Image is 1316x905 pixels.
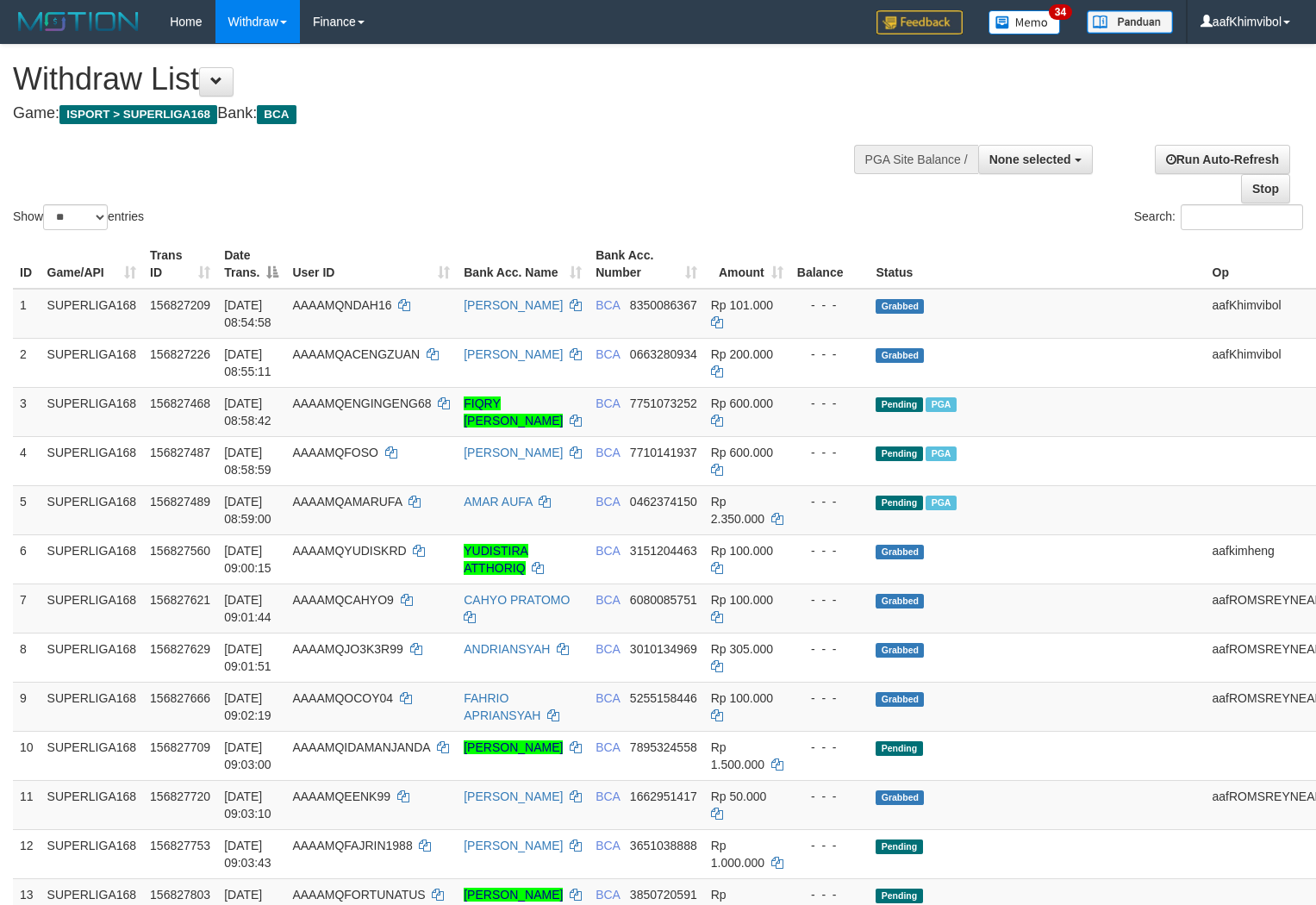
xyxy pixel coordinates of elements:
input: Search: [1181,204,1303,230]
span: Copy 3010134969 to clipboard [630,642,697,656]
td: SUPERLIGA168 [41,829,144,878]
a: ANDRIANSYAH [464,642,550,656]
td: SUPERLIGA168 [41,633,144,682]
a: Run Auto-Refresh [1155,145,1290,174]
th: User ID: activate to sort column ascending [285,240,457,289]
div: - - - [797,886,863,903]
td: 8 [13,633,41,682]
span: Pending [876,446,922,461]
td: 10 [13,731,41,780]
span: None selected [989,153,1071,166]
span: 34 [1049,4,1072,20]
a: [PERSON_NAME] [464,347,563,361]
span: 156827709 [150,740,210,754]
span: BCA [596,396,620,410]
span: Copy 0663280934 to clipboard [630,347,697,361]
th: ID [13,240,41,289]
span: 156827487 [150,446,210,459]
span: [DATE] 08:59:00 [224,495,271,526]
span: BCA [596,642,620,656]
span: Grabbed [876,643,924,658]
td: 11 [13,780,41,829]
span: [DATE] 09:00:15 [224,544,271,575]
span: AAAAMQACENGZUAN [292,347,420,361]
img: MOTION_logo.png [13,9,144,34]
span: [DATE] 08:58:42 [224,396,271,428]
select: Showentries [43,204,108,230]
th: Bank Acc. Number: activate to sort column ascending [589,240,704,289]
span: 156827666 [150,691,210,705]
span: Marked by aafsoycanthlai [926,496,956,510]
label: Search: [1134,204,1303,230]
td: 3 [13,387,41,436]
span: Rp 2.350.000 [711,495,764,526]
span: BCA [596,298,620,312]
td: SUPERLIGA168 [41,485,144,534]
span: Copy 3850720591 to clipboard [630,888,697,902]
span: 156827209 [150,298,210,312]
span: Marked by aafsoycanthlai [926,397,956,412]
th: Date Trans.: activate to sort column descending [217,240,285,289]
div: - - - [797,296,863,314]
span: BCA [596,495,620,509]
td: SUPERLIGA168 [41,780,144,829]
span: [DATE] 09:01:51 [224,642,271,673]
span: Rp 600.000 [711,396,773,410]
span: AAAAMQEENK99 [292,790,390,803]
span: [DATE] 08:55:11 [224,347,271,378]
span: BCA [596,446,620,459]
a: [PERSON_NAME] [464,446,563,459]
th: Balance [790,240,870,289]
span: AAAAMQYUDISKRD [292,544,406,558]
span: Copy 7895324558 to clipboard [630,740,697,754]
a: YUDISTIRA ATTHORIQ [464,544,528,575]
a: Stop [1241,174,1290,203]
div: - - - [797,591,863,609]
span: BCA [596,839,620,852]
div: - - - [797,395,863,412]
th: Amount: activate to sort column ascending [704,240,790,289]
span: AAAAMQFOSO [292,446,378,459]
span: [DATE] 09:02:19 [224,691,271,722]
span: 156827226 [150,347,210,361]
span: 156827720 [150,790,210,803]
th: Bank Acc. Name: activate to sort column ascending [457,240,589,289]
td: 4 [13,436,41,485]
div: - - - [797,788,863,805]
span: AAAAMQNDAH16 [292,298,391,312]
span: Grabbed [876,545,924,559]
td: 2 [13,338,41,387]
span: BCA [596,347,620,361]
span: 156827803 [150,888,210,902]
span: AAAAMQFAJRIN1988 [292,839,412,852]
span: BCA [596,740,620,754]
span: Grabbed [876,299,924,314]
span: Copy 3151204463 to clipboard [630,544,697,558]
a: CAHYO PRATOMO [464,593,570,607]
td: SUPERLIGA168 [41,584,144,633]
th: Game/API: activate to sort column ascending [41,240,144,289]
span: Rp 50.000 [711,790,767,803]
span: Rp 100.000 [711,691,773,705]
span: [DATE] 08:58:59 [224,446,271,477]
th: Trans ID: activate to sort column ascending [143,240,217,289]
span: AAAAMQIDAMANJANDA [292,740,429,754]
th: Status [869,240,1205,289]
span: [DATE] 08:54:58 [224,298,271,329]
span: BCA [596,544,620,558]
span: BCA [596,593,620,607]
td: SUPERLIGA168 [41,682,144,731]
td: SUPERLIGA168 [41,534,144,584]
span: AAAAMQENGINGENG68 [292,396,431,410]
div: PGA Site Balance / [854,145,978,174]
span: Copy 3651038888 to clipboard [630,839,697,852]
div: - - - [797,444,863,461]
div: - - - [797,690,863,707]
div: - - - [797,493,863,510]
a: FIQRY [PERSON_NAME] [464,396,563,428]
span: Pending [876,889,922,903]
div: - - - [797,837,863,854]
span: 156827753 [150,839,210,852]
span: Copy 7751073252 to clipboard [630,396,697,410]
span: AAAAMQJO3K3R99 [292,642,402,656]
